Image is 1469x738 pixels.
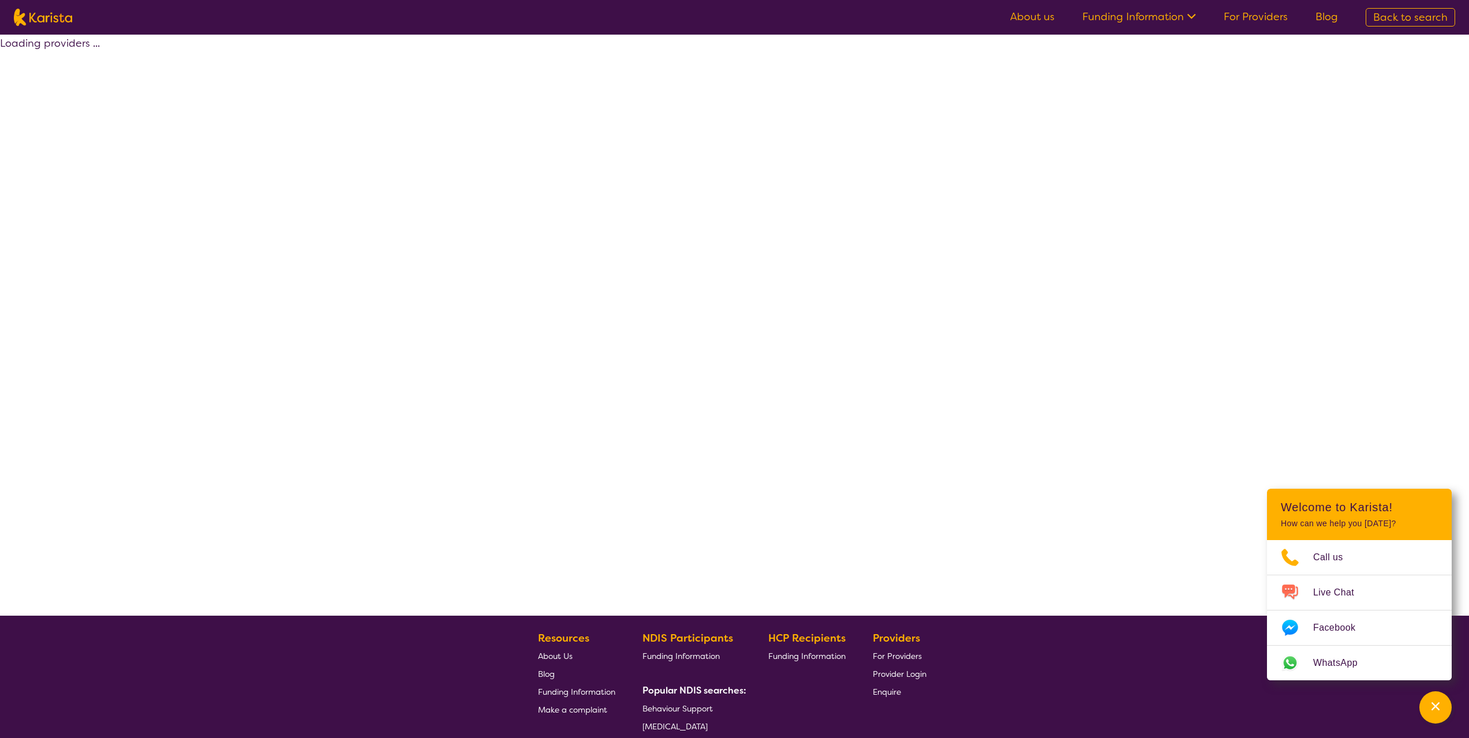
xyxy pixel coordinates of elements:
span: Call us [1313,549,1357,566]
a: Enquire [873,683,926,700]
a: About Us [538,647,615,665]
b: Popular NDIS searches: [642,684,746,696]
a: About us [1010,10,1055,24]
span: [MEDICAL_DATA] [642,721,708,732]
span: Provider Login [873,669,926,679]
span: For Providers [873,651,922,661]
b: NDIS Participants [642,631,733,645]
a: Funding Information [768,647,846,665]
a: Funding Information [1082,10,1196,24]
span: Behaviour Support [642,703,713,714]
button: Channel Menu [1419,691,1452,724]
a: Blog [538,665,615,683]
a: For Providers [873,647,926,665]
a: [MEDICAL_DATA] [642,717,742,735]
span: Make a complaint [538,705,607,715]
span: Back to search [1373,10,1448,24]
span: Funding Information [768,651,846,661]
span: Funding Information [538,687,615,697]
p: How can we help you [DATE]? [1281,519,1438,529]
span: Funding Information [642,651,720,661]
span: Live Chat [1313,584,1368,601]
a: For Providers [1224,10,1288,24]
span: Blog [538,669,555,679]
div: Channel Menu [1267,489,1452,680]
a: Web link opens in a new tab. [1267,646,1452,680]
a: Funding Information [642,647,742,665]
h2: Welcome to Karista! [1281,500,1438,514]
a: Blog [1315,10,1338,24]
span: Facebook [1313,619,1369,636]
a: Make a complaint [538,700,615,718]
b: Resources [538,631,589,645]
a: Provider Login [873,665,926,683]
b: Providers [873,631,920,645]
b: HCP Recipients [768,631,846,645]
ul: Choose channel [1267,540,1452,680]
a: Behaviour Support [642,699,742,717]
span: About Us [538,651,573,661]
img: Karista logo [14,9,72,26]
a: Funding Information [538,683,615,700]
a: Back to search [1366,8,1455,27]
span: Enquire [873,687,901,697]
span: WhatsApp [1313,654,1371,672]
